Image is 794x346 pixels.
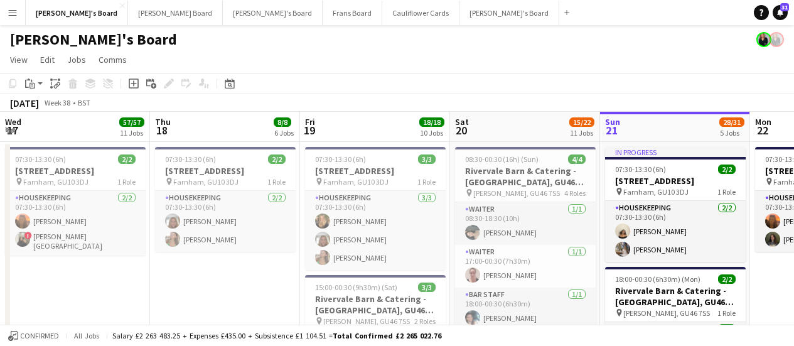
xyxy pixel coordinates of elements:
[5,147,146,256] app-job-card: 07:30-13:30 (6h)2/2[STREET_ADDRESS] Farnham, GU10 3DJ1 RoleHousekeeping2/207:30-13:30 (6h)[PERSON...
[155,116,171,127] span: Thu
[569,117,594,127] span: 15/22
[453,123,469,138] span: 20
[773,5,788,20] a: 31
[718,165,736,174] span: 2/2
[623,308,710,318] span: [PERSON_NAME], GU46 7SS
[323,316,410,326] span: [PERSON_NAME], GU46 7SS
[418,283,436,292] span: 3/3
[418,154,436,164] span: 3/3
[605,285,746,308] h3: Rivervale Barn & Catering - [GEOGRAPHIC_DATA], GU46 7SS
[315,283,397,292] span: 15:00-00:30 (9h30m) (Sat)
[72,331,102,340] span: All jobs
[40,54,55,65] span: Edit
[35,51,60,68] a: Edit
[323,1,382,25] button: Frans Board
[20,332,59,340] span: Confirmed
[465,154,539,164] span: 08:30-00:30 (16h) (Sun)
[455,147,596,333] app-job-card: 08:30-00:30 (16h) (Sun)4/4Rivervale Barn & Catering - [GEOGRAPHIC_DATA], GU46 7SS [PERSON_NAME], ...
[62,51,91,68] a: Jobs
[615,274,700,284] span: 18:00-00:30 (6h30m) (Mon)
[24,232,32,239] span: !
[717,187,736,197] span: 1 Role
[303,123,315,138] span: 19
[417,177,436,187] span: 1 Role
[305,293,446,316] h3: Rivervale Barn & Catering - [GEOGRAPHIC_DATA], GU46 7SS
[315,154,366,164] span: 07:30-13:30 (6h)
[623,187,689,197] span: Farnham, GU10 3DJ
[459,1,559,25] button: [PERSON_NAME]'s Board
[455,288,596,330] app-card-role: BAR STAFF1/118:00-00:30 (6h30m)[PERSON_NAME]
[26,1,128,25] button: [PERSON_NAME]'s Board
[165,154,216,164] span: 07:30-13:30 (6h)
[119,117,144,127] span: 57/57
[23,177,89,187] span: Farnham, GU10 3DJ
[615,165,666,174] span: 07:30-13:30 (6h)
[67,54,86,65] span: Jobs
[603,123,620,138] span: 21
[10,54,28,65] span: View
[274,128,294,138] div: 6 Jobs
[155,165,296,176] h3: [STREET_ADDRESS]
[153,123,171,138] span: 18
[568,154,586,164] span: 4/4
[15,154,66,164] span: 07:30-13:30 (6h)
[10,97,39,109] div: [DATE]
[305,116,315,127] span: Fri
[333,331,441,340] span: Total Confirmed £2 265 022.76
[99,54,127,65] span: Comms
[6,329,61,343] button: Confirmed
[769,32,784,47] app-user-avatar: Thomasina Dixon
[128,1,223,25] button: [PERSON_NAME] Board
[720,128,744,138] div: 5 Jobs
[755,116,771,127] span: Mon
[118,154,136,164] span: 2/2
[94,51,132,68] a: Comms
[473,188,560,198] span: [PERSON_NAME], GU46 7SS
[268,154,286,164] span: 2/2
[455,165,596,188] h3: Rivervale Barn & Catering - [GEOGRAPHIC_DATA], GU46 7SS
[155,147,296,252] app-job-card: 07:30-13:30 (6h)2/2[STREET_ADDRESS] Farnham, GU10 3DJ1 RoleHousekeeping2/207:30-13:30 (6h)[PERSON...
[455,116,469,127] span: Sat
[5,51,33,68] a: View
[155,191,296,252] app-card-role: Housekeeping2/207:30-13:30 (6h)[PERSON_NAME][PERSON_NAME]
[753,123,771,138] span: 22
[719,117,744,127] span: 28/31
[5,116,21,127] span: Wed
[112,331,441,340] div: Salary £2 263 483.25 + Expenses £435.00 + Subsistence £1 104.51 =
[455,245,596,288] app-card-role: Waiter1/117:00-00:30 (7h30m)[PERSON_NAME]
[305,147,446,270] app-job-card: 07:30-13:30 (6h)3/3[STREET_ADDRESS] Farnham, GU10 3DJ1 RoleHousekeeping3/307:30-13:30 (6h)[PERSON...
[5,165,146,176] h3: [STREET_ADDRESS]
[3,123,21,138] span: 17
[419,117,444,127] span: 18/18
[414,316,436,326] span: 2 Roles
[382,1,459,25] button: Cauliflower Cards
[120,128,144,138] div: 11 Jobs
[323,177,389,187] span: Farnham, GU10 3DJ
[570,128,594,138] div: 11 Jobs
[223,1,323,25] button: [PERSON_NAME]'s Board
[10,30,177,49] h1: [PERSON_NAME]'s Board
[605,147,746,262] app-job-card: In progress07:30-13:30 (6h)2/2[STREET_ADDRESS] Farnham, GU10 3DJ1 RoleHousekeeping2/207:30-13:30 ...
[78,98,90,107] div: BST
[718,274,736,284] span: 2/2
[564,188,586,198] span: 4 Roles
[605,147,746,157] div: In progress
[605,175,746,187] h3: [STREET_ADDRESS]
[173,177,239,187] span: Farnham, GU10 3DJ
[267,177,286,187] span: 1 Role
[274,117,291,127] span: 8/8
[605,201,746,262] app-card-role: Housekeeping2/207:30-13:30 (6h)[PERSON_NAME][PERSON_NAME]
[717,308,736,318] span: 1 Role
[305,191,446,270] app-card-role: Housekeeping3/307:30-13:30 (6h)[PERSON_NAME][PERSON_NAME][PERSON_NAME]
[5,191,146,256] app-card-role: Housekeeping2/207:30-13:30 (6h)[PERSON_NAME]![PERSON_NAME][GEOGRAPHIC_DATA]
[605,116,620,127] span: Sun
[420,128,444,138] div: 10 Jobs
[117,177,136,187] span: 1 Role
[756,32,771,47] app-user-avatar: Thomasina Dixon
[41,98,73,107] span: Week 38
[305,165,446,176] h3: [STREET_ADDRESS]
